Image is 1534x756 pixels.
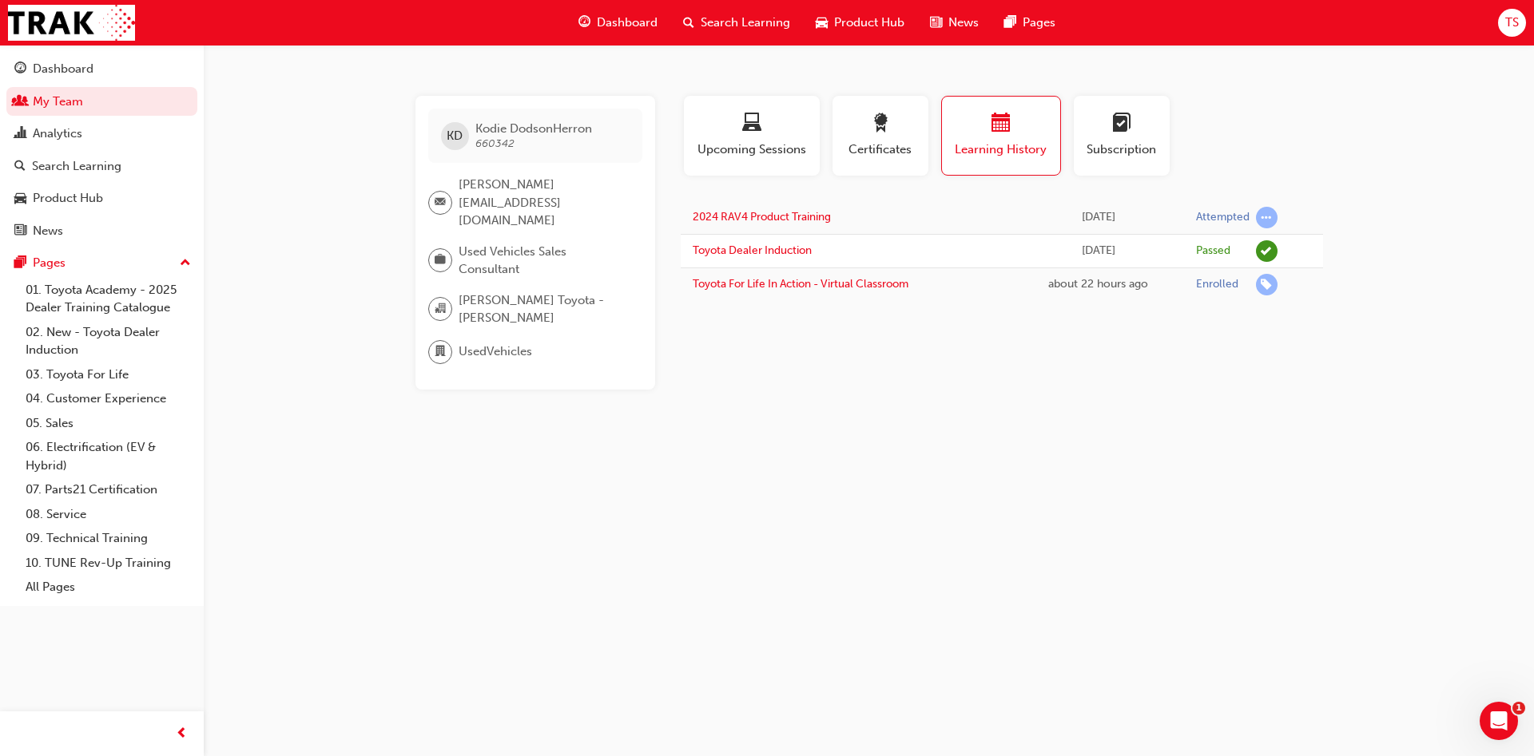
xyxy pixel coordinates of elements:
a: News [6,216,197,246]
a: guage-iconDashboard [566,6,670,39]
span: Learning History [954,141,1048,159]
span: news-icon [930,13,942,33]
a: 01. Toyota Academy - 2025 Dealer Training Catalogue [19,278,197,320]
div: Search Learning [32,157,121,176]
span: Kodie DodsonHerron [475,121,592,136]
span: guage-icon [578,13,590,33]
span: organisation-icon [435,299,446,319]
span: department-icon [435,342,446,362]
span: chart-icon [14,127,26,141]
button: Learning History [941,96,1061,176]
span: 1 [1512,702,1525,714]
span: learningRecordVerb_ATTEMPT-icon [1256,207,1278,228]
a: All Pages [19,575,197,600]
span: people-icon [14,95,26,109]
div: Product Hub [33,189,103,208]
button: Pages [6,248,197,278]
div: Dashboard [33,60,93,78]
a: car-iconProduct Hub [803,6,917,39]
span: TS [1505,14,1519,32]
div: Wed Aug 20 2025 13:30:11 GMT+1000 (Australian Eastern Standard Time) [1024,208,1172,227]
span: car-icon [816,13,828,33]
div: Wed Aug 20 2025 13:23:38 GMT+1000 (Australian Eastern Standard Time) [1024,242,1172,260]
a: Dashboard [6,54,197,84]
div: Tue Aug 19 2025 15:47:50 GMT+1000 (Australian Eastern Standard Time) [1024,275,1172,294]
button: DashboardMy TeamAnalyticsSearch LearningProduct HubNews [6,51,197,248]
span: email-icon [435,192,446,213]
span: [PERSON_NAME][EMAIL_ADDRESS][DOMAIN_NAME] [459,176,630,230]
a: 04. Customer Experience [19,386,197,411]
span: learningplan-icon [1112,113,1131,135]
span: Pages [1023,14,1055,32]
span: Upcoming Sessions [696,141,808,159]
span: award-icon [871,113,890,135]
a: Search Learning [6,152,197,181]
span: pages-icon [14,256,26,271]
span: Subscription [1086,141,1158,159]
div: Passed [1196,243,1230,259]
button: Subscription [1074,96,1170,176]
span: 660342 [475,137,515,150]
span: car-icon [14,192,26,206]
span: Certificates [844,141,916,159]
span: calendar-icon [992,113,1011,135]
span: Product Hub [834,14,904,32]
span: [PERSON_NAME] Toyota - [PERSON_NAME] [459,291,630,327]
a: 08. Service [19,502,197,527]
span: briefcase-icon [435,250,446,271]
a: search-iconSearch Learning [670,6,803,39]
span: pages-icon [1004,13,1016,33]
a: Toyota For Life In Action - Virtual Classroom [693,277,908,291]
span: up-icon [180,253,191,274]
span: learningRecordVerb_PASS-icon [1256,240,1278,262]
a: 09. Technical Training [19,526,197,551]
span: news-icon [14,224,26,239]
button: TS [1498,9,1526,37]
span: laptop-icon [742,113,761,135]
a: Toyota Dealer Induction [693,243,812,257]
iframe: Intercom live chat [1480,702,1518,740]
div: Attempted [1196,210,1250,225]
button: Certificates [833,96,928,176]
div: Enrolled [1196,277,1238,292]
a: 06. Electrification (EV & Hybrid) [19,435,197,477]
a: 05. Sales [19,411,197,436]
div: News [33,222,63,240]
a: pages-iconPages [992,6,1068,39]
span: search-icon [14,160,26,174]
span: search-icon [683,13,694,33]
a: 03. Toyota For Life [19,362,197,387]
button: Upcoming Sessions [684,96,820,176]
a: 2024 RAV4 Product Training [693,210,831,224]
a: 10. TUNE Rev-Up Training [19,551,197,576]
a: 07. Parts21 Certification [19,477,197,502]
img: Trak [8,5,135,41]
span: UsedVehicles [459,342,532,361]
a: 02. New - Toyota Dealer Induction [19,320,197,362]
div: Analytics [33,125,82,143]
a: news-iconNews [917,6,992,39]
span: Search Learning [701,14,790,32]
span: Dashboard [597,14,658,32]
span: guage-icon [14,62,26,77]
span: prev-icon [176,724,188,744]
span: News [948,14,979,32]
span: KD [447,127,463,145]
span: Used Vehicles Sales Consultant [459,243,630,279]
span: learningRecordVerb_ENROLL-icon [1256,274,1278,295]
div: Pages [33,254,66,272]
a: Product Hub [6,184,197,213]
a: Analytics [6,119,197,148]
a: My Team [6,87,197,117]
